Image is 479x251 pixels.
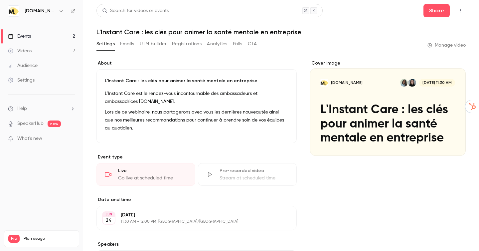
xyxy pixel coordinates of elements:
[220,175,288,181] div: Stream at scheduled time
[8,235,20,243] span: Pro
[310,60,466,67] label: Cover image
[423,4,450,17] button: Share
[96,163,195,186] div: LiveGo live at scheduled time
[220,167,288,174] div: Pre-recorded video
[24,236,75,241] span: Plan usage
[96,241,297,248] label: Speakers
[121,219,261,224] p: 11:30 AM - 12:00 PM, [GEOGRAPHIC_DATA]/[GEOGRAPHIC_DATA]
[233,39,242,49] button: Polls
[67,136,75,142] iframe: Noticeable Trigger
[8,62,38,69] div: Audience
[102,7,169,14] div: Search for videos or events
[96,39,115,49] button: Settings
[8,77,35,84] div: Settings
[427,42,466,49] a: Manage video
[105,90,288,106] p: L’Instant Care est le rendez-vous incontournable des ambassadeurs et ambassadrices [DOMAIN_NAME].
[25,8,56,14] h6: [DOMAIN_NAME]
[140,39,167,49] button: UTM builder
[120,39,134,49] button: Emails
[106,217,112,224] p: 24
[121,212,261,218] p: [DATE]
[105,108,288,132] p: Lors de ce webinaire, nous partagerons avec vous les dernières nouveautés ainsi que nos meilleure...
[17,135,42,142] span: What's new
[118,167,187,174] div: Live
[8,6,19,16] img: moka.care
[8,33,31,40] div: Events
[96,28,466,36] h1: L'Instant Care : les clés pour animer la santé mentale en entreprise
[17,105,27,112] span: Help
[96,196,297,203] label: Date and time
[8,48,32,54] div: Videos
[172,39,202,49] button: Registrations
[103,212,115,217] div: JUN
[17,120,44,127] a: SpeakerHub
[310,60,466,156] section: Cover image
[105,78,288,84] p: L'Instant Care : les clés pour animer la santé mentale en entreprise
[96,60,297,67] label: About
[207,39,228,49] button: Analytics
[8,105,75,112] li: help-dropdown-opener
[248,39,257,49] button: CTA
[48,121,61,127] span: new
[118,175,187,181] div: Go live at scheduled time
[198,163,297,186] div: Pre-recorded videoStream at scheduled time
[96,154,297,160] p: Event type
